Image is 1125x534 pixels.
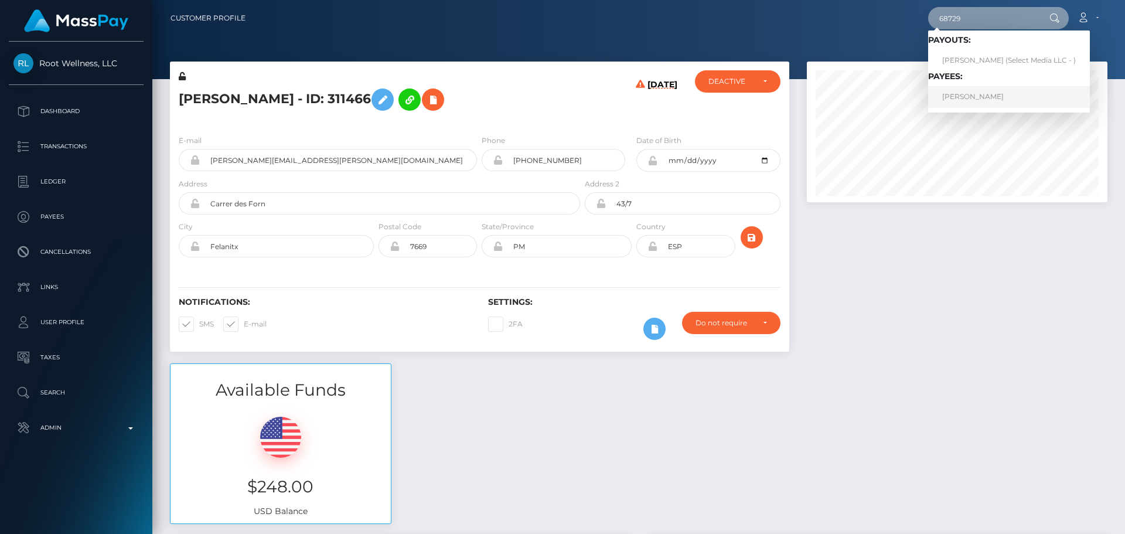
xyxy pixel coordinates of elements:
[9,273,144,302] a: Links
[13,208,139,226] p: Payees
[9,132,144,161] a: Transactions
[179,222,193,232] label: City
[928,35,1090,45] h6: Payouts:
[928,86,1090,108] a: [PERSON_NAME]
[9,237,144,267] a: Cancellations
[9,202,144,232] a: Payees
[9,413,144,443] a: Admin
[179,297,471,307] h6: Notifications:
[24,9,128,32] img: MassPay Logo
[9,58,144,69] span: Root Wellness, LLC
[13,419,139,437] p: Admin
[179,83,574,117] h5: [PERSON_NAME] - ID: 311466
[13,53,33,73] img: Root Wellness, LLC
[9,308,144,337] a: User Profile
[13,384,139,402] p: Search
[636,135,681,146] label: Date of Birth
[179,475,382,498] h3: $248.00
[488,317,523,332] label: 2FA
[13,103,139,120] p: Dashboard
[488,297,780,307] h6: Settings:
[585,179,619,189] label: Address 2
[179,317,214,332] label: SMS
[260,417,301,458] img: USD.png
[928,50,1090,72] a: [PERSON_NAME] (Select Media LLC - )
[9,167,144,196] a: Ledger
[695,70,780,93] button: DEACTIVE
[13,243,139,261] p: Cancellations
[647,80,677,121] h6: [DATE]
[13,173,139,191] p: Ledger
[928,72,1090,81] h6: Payees:
[9,97,144,126] a: Dashboard
[708,77,754,86] div: DEACTIVE
[379,222,421,232] label: Postal Code
[13,278,139,296] p: Links
[928,7,1038,29] input: Search...
[171,379,391,402] h3: Available Funds
[482,222,534,232] label: State/Province
[179,179,207,189] label: Address
[636,222,666,232] label: Country
[179,135,202,146] label: E-mail
[682,312,780,334] button: Do not require
[13,138,139,155] p: Transactions
[9,343,144,372] a: Taxes
[171,402,391,523] div: USD Balance
[223,317,267,332] label: E-mail
[171,6,246,30] a: Customer Profile
[13,349,139,366] p: Taxes
[9,378,144,407] a: Search
[696,318,754,328] div: Do not require
[482,135,505,146] label: Phone
[13,314,139,331] p: User Profile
